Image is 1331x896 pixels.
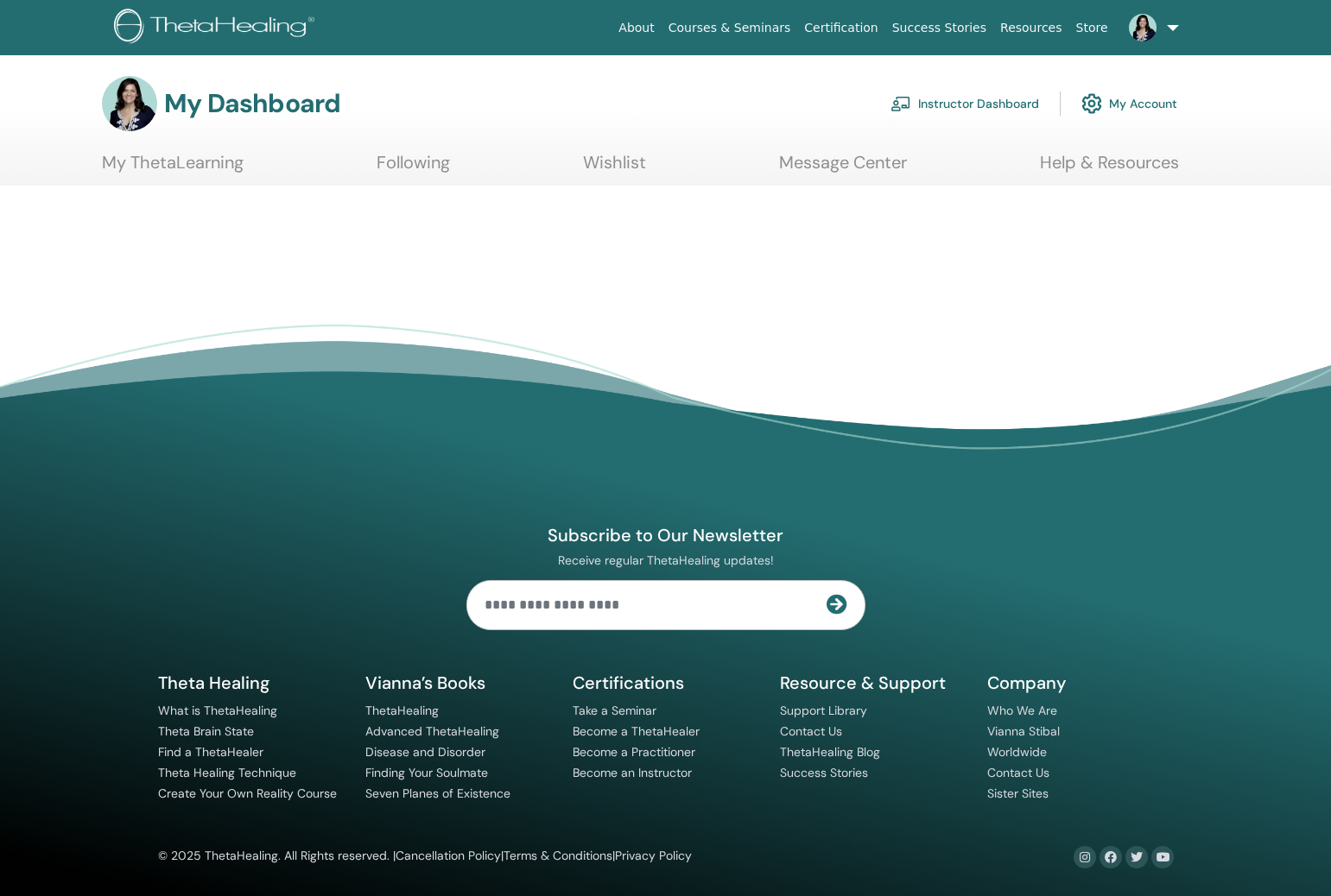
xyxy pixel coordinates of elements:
[987,703,1057,718] a: Who We Are
[779,152,907,186] a: Message Center
[780,744,880,760] a: ThetaHealing Blog
[987,744,1047,760] a: Worldwide
[102,152,244,186] a: My ThetaLearning
[158,846,692,867] div: © 2025 ThetaHealing. All Rights reserved. | | |
[987,672,1174,694] h5: Company
[573,723,700,739] a: Become a ThetaHealer
[573,672,759,694] h5: Certifications
[1040,152,1179,186] a: Help & Resources
[158,744,263,760] a: Find a ThetaHealer
[1069,12,1115,44] a: Store
[993,12,1069,44] a: Resources
[114,9,320,47] img: logo.png
[365,703,439,718] a: ThetaHealing
[987,765,1049,780] a: Contact Us
[1081,89,1102,118] img: cog.svg
[1129,14,1157,41] img: default.jpg
[662,12,798,44] a: Courses & Seminars
[780,723,842,739] a: Contact Us
[158,672,345,694] h5: Theta Healing
[987,723,1060,739] a: Vianna Stibal
[158,703,277,718] a: What is ThetaHealing
[365,765,488,780] a: Finding Your Soulmate
[164,88,340,119] h3: My Dashboard
[365,744,485,760] a: Disease and Disorder
[891,85,1039,123] a: Instructor Dashboard
[891,96,911,111] img: chalkboard-teacher.svg
[583,152,646,186] a: Wishlist
[158,765,296,780] a: Theta Healing Technique
[158,786,337,801] a: Create Your Own Reality Course
[365,672,552,694] h5: Vianna’s Books
[612,12,661,44] a: About
[1081,85,1177,123] a: My Account
[780,703,867,718] a: Support Library
[573,765,692,780] a: Become an Instructor
[377,152,450,186] a: Following
[797,12,884,44] a: Certification
[615,848,692,863] a: Privacy Policy
[780,765,868,780] a: Success Stories
[573,703,656,718] a: Take a Seminar
[885,12,993,44] a: Success Stories
[780,672,967,694] h5: Resource & Support
[466,552,865,568] p: Receive regular ThetaHealing updates!
[365,723,499,739] a: Advanced ThetaHealing
[504,848,612,863] a: Terms & Conditions
[987,786,1049,801] a: Sister Sites
[396,848,501,863] a: Cancellation Policy
[365,786,510,801] a: Seven Planes of Existence
[158,723,254,739] a: Theta Brain State
[573,744,695,760] a: Become a Practitioner
[466,524,865,546] h4: Subscribe to Our Newsletter
[102,76,157,131] img: default.jpg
